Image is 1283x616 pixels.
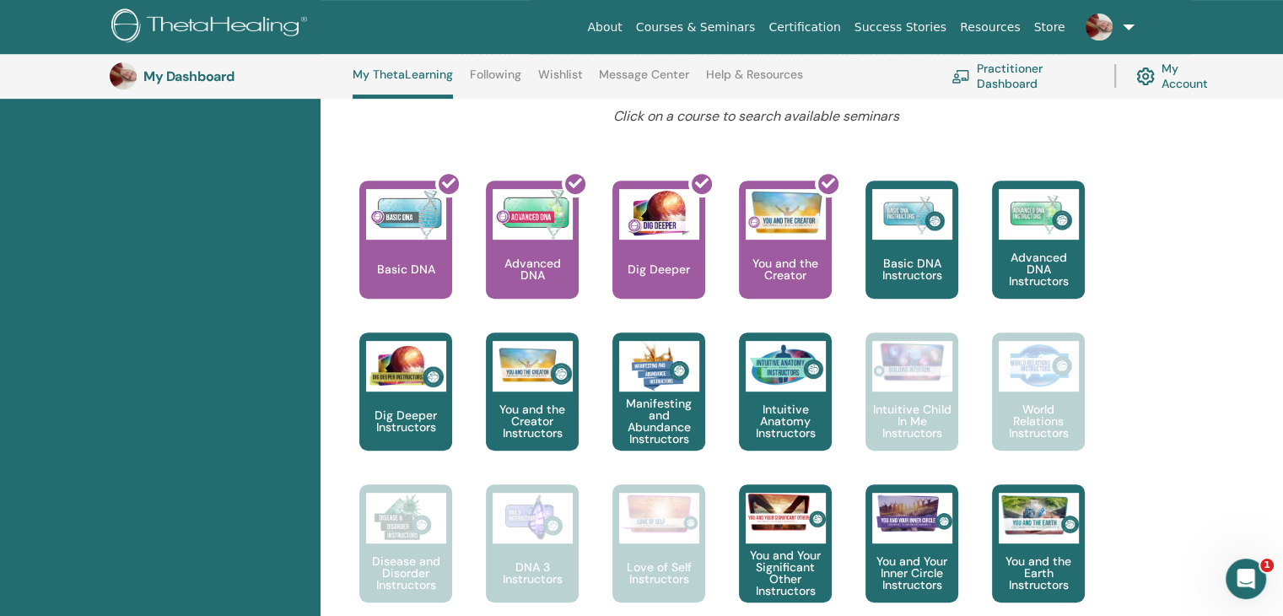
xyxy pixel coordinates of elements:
a: Certification [762,12,847,43]
a: Help & Resources [706,68,803,95]
a: Intuitive Anatomy Instructors Intuitive Anatomy Instructors [739,332,832,484]
a: Dig Deeper Dig Deeper [612,181,705,332]
a: Practitioner Dashboard [951,57,1094,95]
p: You and Your Inner Circle Instructors [865,555,958,591]
p: You and the Creator [739,257,832,281]
p: Intuitive Child In Me Instructors [865,403,958,439]
a: My Account [1136,57,1221,95]
img: Basic DNA Instructors [872,189,952,240]
a: World Relations Instructors World Relations Instructors [992,332,1085,484]
a: Following [470,68,521,95]
p: DNA 3 Instructors [486,561,579,585]
a: About [580,12,628,43]
img: Dig Deeper Instructors [366,341,446,392]
img: Intuitive Child In Me Instructors [872,341,952,382]
a: Basic DNA Basic DNA [359,181,452,332]
img: You and the Creator [746,189,826,235]
img: default.jpg [1086,14,1113,41]
iframe: Intercom live chat [1226,559,1266,599]
a: Basic DNA Instructors Basic DNA Instructors [865,181,958,332]
p: Love of Self Instructors [612,561,705,585]
img: You and the Earth Instructors [999,493,1079,537]
img: logo.png [111,8,313,46]
img: default.jpg [110,62,137,89]
p: World Relations Instructors [992,403,1085,439]
a: You and the Creator Instructors You and the Creator Instructors [486,332,579,484]
p: You and Your Significant Other Instructors [739,549,832,597]
h3: My Dashboard [143,68,312,84]
img: Manifesting and Abundance Instructors [619,341,699,392]
p: Click on a course to search available seminars [421,106,1092,127]
a: Courses & Seminars [629,12,763,43]
p: Intuitive Anatomy Instructors [739,403,832,439]
img: cog.svg [1136,63,1155,89]
p: You and the Creator Instructors [486,403,579,439]
img: Advanced DNA [493,189,573,240]
img: chalkboard-teacher.svg [951,69,970,83]
img: You and Your Inner Circle Instructors [872,493,952,533]
p: Advanced DNA [486,257,579,281]
img: Disease and Disorder Instructors [366,493,446,543]
a: Wishlist [538,68,583,95]
p: You and the Earth Instructors [992,555,1085,591]
img: Basic DNA [366,189,446,240]
a: Message Center [599,68,689,95]
img: DNA 3 Instructors [493,493,573,543]
p: Basic DNA Instructors [865,257,958,281]
a: Advanced DNA Advanced DNA [486,181,579,332]
a: My ThetaLearning [353,68,453,99]
a: Dig Deeper Instructors Dig Deeper Instructors [359,332,452,484]
p: Dig Deeper [621,263,697,275]
span: 1 [1260,559,1274,572]
img: You and Your Significant Other Instructors [746,493,826,531]
p: Dig Deeper Instructors [359,409,452,433]
a: You and the Creator You and the Creator [739,181,832,332]
a: Store [1027,12,1072,43]
a: Manifesting and Abundance Instructors Manifesting and Abundance Instructors [612,332,705,484]
a: Advanced DNA Instructors Advanced DNA Instructors [992,181,1085,332]
a: Resources [953,12,1027,43]
p: Advanced DNA Instructors [992,251,1085,287]
a: Intuitive Child In Me Instructors Intuitive Child In Me Instructors [865,332,958,484]
img: Advanced DNA Instructors [999,189,1079,240]
p: Manifesting and Abundance Instructors [612,397,705,445]
img: Dig Deeper [619,189,699,240]
img: World Relations Instructors [999,341,1079,392]
p: Disease and Disorder Instructors [359,555,452,591]
a: Success Stories [848,12,953,43]
img: You and the Creator Instructors [493,341,573,392]
img: Love of Self Instructors [619,493,699,534]
img: Intuitive Anatomy Instructors [746,341,826,392]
